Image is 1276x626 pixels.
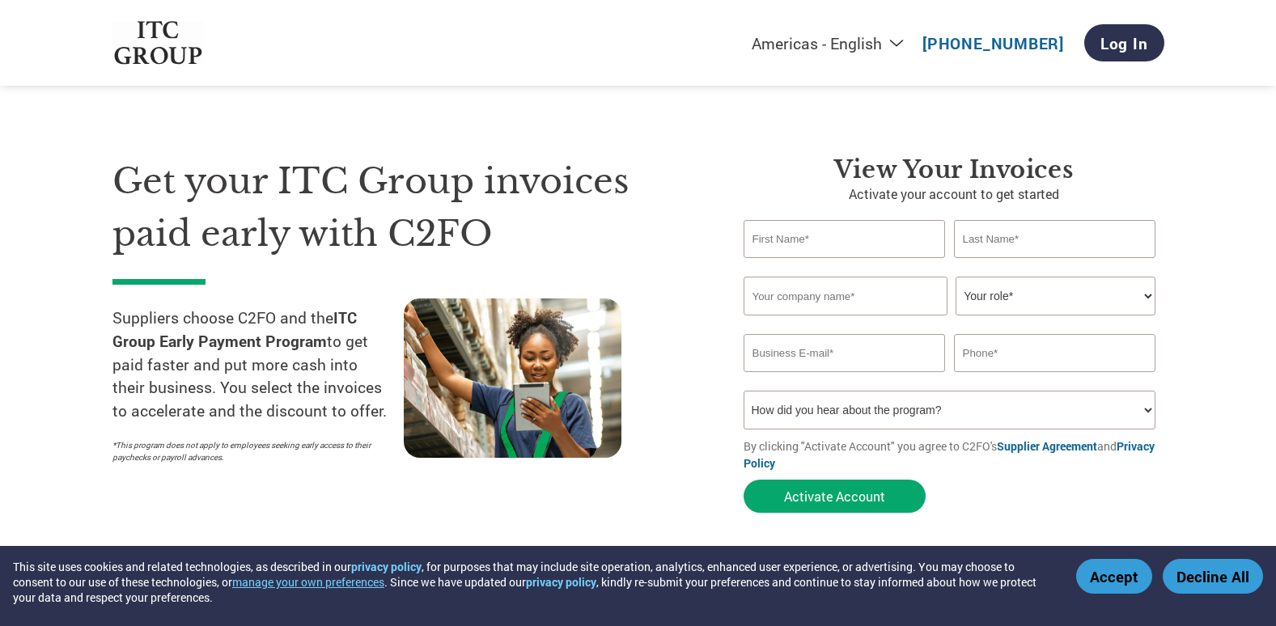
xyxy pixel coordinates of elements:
p: Activate your account to get started [744,184,1164,204]
button: manage your own preferences [232,574,384,590]
a: privacy policy [526,574,596,590]
h3: View Your Invoices [744,155,1164,184]
p: By clicking "Activate Account" you agree to C2FO's and [744,438,1164,472]
div: Inavlid Email Address [744,374,946,384]
input: Last Name* [954,220,1156,258]
a: privacy policy [351,559,422,574]
button: Decline All [1163,559,1263,594]
div: This site uses cookies and related technologies, as described in our , for purposes that may incl... [13,559,1053,605]
select: Title/Role [956,277,1155,315]
a: Log In [1084,24,1164,61]
input: First Name* [744,220,946,258]
div: Invalid company name or company name is too long [744,317,1156,328]
input: Phone* [954,334,1156,372]
h1: Get your ITC Group invoices paid early with C2FO [112,155,695,260]
strong: ITC Group Early Payment Program [112,307,357,351]
button: Activate Account [744,480,926,513]
a: Supplier Agreement [997,438,1097,454]
div: Invalid last name or last name is too long [954,260,1156,270]
p: Suppliers choose C2FO and the to get paid faster and put more cash into their business. You selec... [112,307,404,423]
div: Inavlid Phone Number [954,374,1156,384]
button: Accept [1076,559,1152,594]
div: Invalid first name or first name is too long [744,260,946,270]
img: ITC Group [112,21,205,66]
p: *This program does not apply to employees seeking early access to their paychecks or payroll adva... [112,439,388,463]
input: Your company name* [744,277,947,315]
a: Privacy Policy [744,438,1155,471]
input: Invalid Email format [744,334,946,372]
img: supply chain worker [404,298,621,458]
a: [PHONE_NUMBER] [922,33,1064,53]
